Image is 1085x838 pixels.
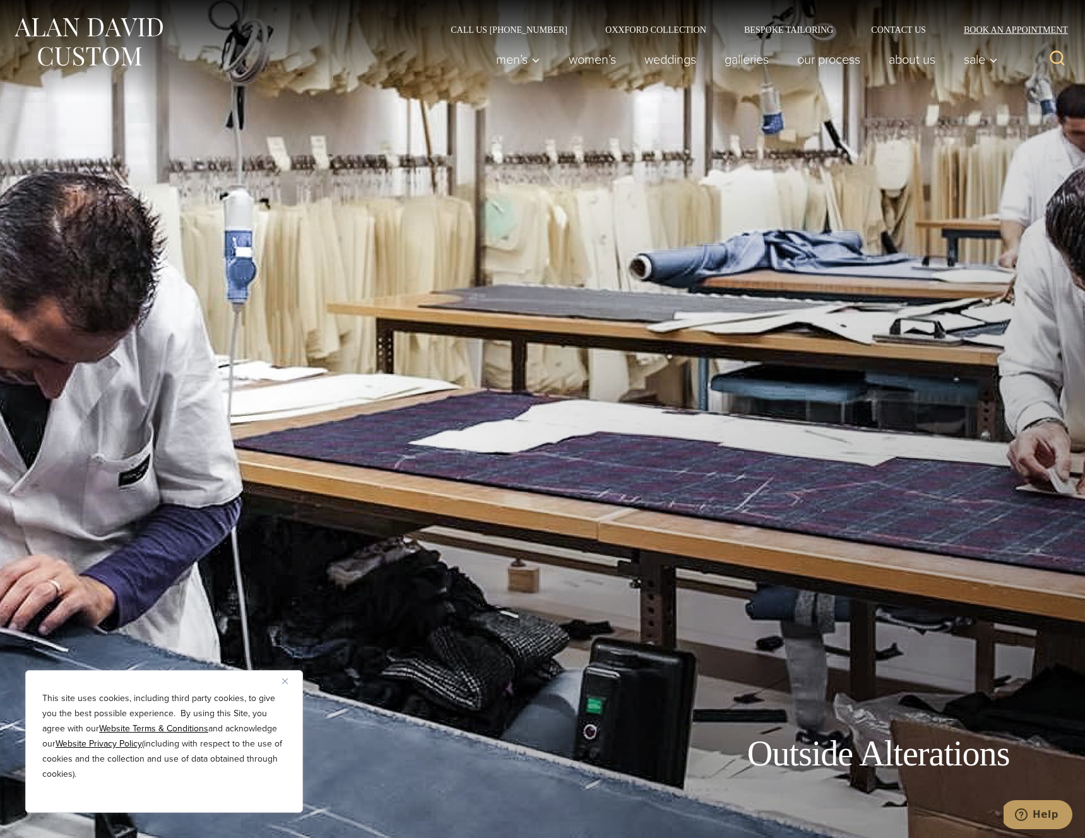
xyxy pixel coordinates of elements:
[432,25,586,34] a: Call Us [PHONE_NUMBER]
[1004,800,1072,832] iframe: Opens a widget where you can chat to one of our agents
[711,47,783,72] a: Galleries
[875,47,950,72] a: About Us
[747,733,1010,775] h1: Outside Alterations
[725,25,852,34] a: Bespoke Tailoring
[631,47,711,72] a: weddings
[482,47,555,72] button: Men’s sub menu toggle
[852,25,945,34] a: Contact Us
[56,737,142,750] a: Website Privacy Policy
[282,678,288,684] img: Close
[482,47,1005,72] nav: Primary Navigation
[555,47,631,72] a: Women’s
[42,691,286,782] p: This site uses cookies, including third party cookies, to give you the best possible experience. ...
[99,722,208,735] a: Website Terms & Conditions
[950,47,1005,72] button: Sale sub menu toggle
[13,14,164,70] img: Alan David Custom
[1042,44,1072,74] button: View Search Form
[945,25,1072,34] a: Book an Appointment
[783,47,875,72] a: Our Process
[432,25,1072,34] nav: Secondary Navigation
[586,25,725,34] a: Oxxford Collection
[282,673,297,688] button: Close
